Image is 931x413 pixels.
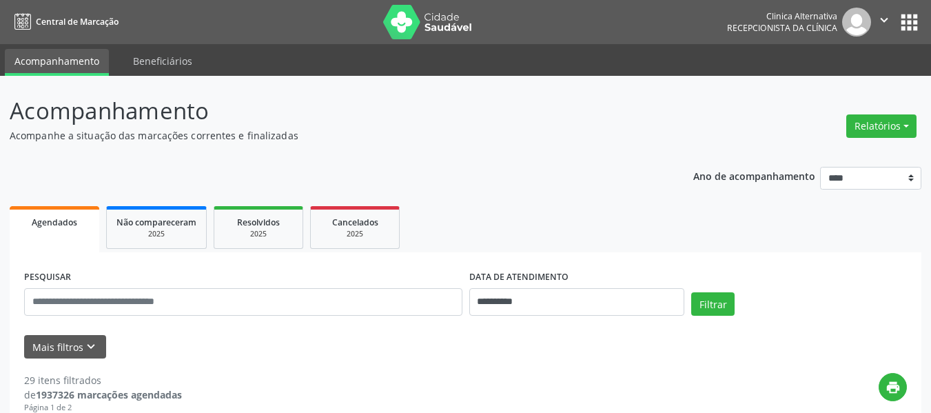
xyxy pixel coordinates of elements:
[886,380,901,395] i: print
[224,229,293,239] div: 2025
[897,10,921,34] button: apps
[123,49,202,73] a: Beneficiários
[469,267,569,288] label: DATA DE ATENDIMENTO
[871,8,897,37] button: 
[5,49,109,76] a: Acompanhamento
[693,167,815,184] p: Ano de acompanhamento
[842,8,871,37] img: img
[727,22,837,34] span: Recepcionista da clínica
[846,114,917,138] button: Relatórios
[24,267,71,288] label: PESQUISAR
[332,216,378,228] span: Cancelados
[10,94,648,128] p: Acompanhamento
[24,387,182,402] div: de
[24,373,182,387] div: 29 itens filtrados
[36,16,119,28] span: Central de Marcação
[10,10,119,33] a: Central de Marcação
[36,388,182,401] strong: 1937326 marcações agendadas
[237,216,280,228] span: Resolvidos
[877,12,892,28] i: 
[32,216,77,228] span: Agendados
[116,229,196,239] div: 2025
[691,292,735,316] button: Filtrar
[116,216,196,228] span: Não compareceram
[320,229,389,239] div: 2025
[727,10,837,22] div: Clinica Alternativa
[879,373,907,401] button: print
[83,339,99,354] i: keyboard_arrow_down
[24,335,106,359] button: Mais filtroskeyboard_arrow_down
[10,128,648,143] p: Acompanhe a situação das marcações correntes e finalizadas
